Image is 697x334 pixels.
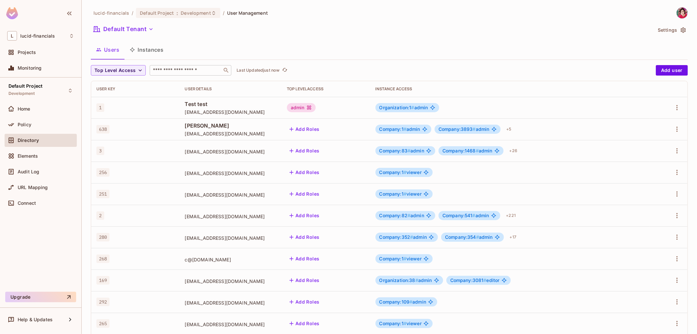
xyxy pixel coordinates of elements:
[407,148,410,153] span: #
[18,169,39,174] span: Audit Log
[404,191,407,197] span: #
[379,321,407,326] span: Company:1
[94,66,136,75] span: Top Level Access
[411,105,414,110] span: #
[18,185,48,190] span: URL Mapping
[96,211,104,220] span: 2
[442,148,492,153] span: admin
[379,234,413,240] span: Company:352
[379,169,407,175] span: Company:1
[415,277,418,283] span: #
[287,146,322,156] button: Add Roles
[176,10,178,16] span: :
[279,66,289,74] span: Click to refresh data
[404,321,407,326] span: #
[20,33,55,39] span: Workspace: lucid-financials
[18,153,38,159] span: Elements
[237,68,279,73] p: Last Updated just now
[445,235,493,240] span: admin
[5,292,76,302] button: Upgrade
[18,201,36,206] span: Connect
[379,105,414,110] span: Organization:1
[404,169,407,175] span: #
[655,25,688,35] button: Settings
[185,100,276,108] span: Test test
[18,106,30,112] span: Home
[91,42,124,58] button: Users
[287,297,322,307] button: Add Roles
[379,213,424,218] span: admin
[185,321,276,327] span: [EMAIL_ADDRESS][DOMAIN_NAME]
[124,42,169,58] button: Instances
[185,170,276,176] span: [EMAIL_ADDRESS][DOMAIN_NAME]
[287,232,322,242] button: Add Roles
[96,233,109,241] span: 280
[379,213,411,218] span: Company:82
[181,10,211,16] span: Development
[476,148,479,153] span: #
[379,278,432,283] span: admin
[507,232,519,242] div: + 17
[504,124,514,134] div: + 5
[185,278,276,284] span: [EMAIL_ADDRESS][DOMAIN_NAME]
[379,191,422,197] span: viewer
[96,255,109,263] span: 268
[96,125,109,133] span: 638
[185,300,276,306] span: [EMAIL_ADDRESS][DOMAIN_NAME]
[96,276,109,285] span: 169
[445,234,479,240] span: Company:354
[409,299,412,305] span: #
[185,86,276,92] div: User Details
[96,319,109,328] span: 265
[185,256,276,263] span: c@[DOMAIN_NAME]
[96,147,104,155] span: 3
[442,148,479,153] span: Company:1468
[287,86,365,92] div: Top Level Access
[375,86,645,92] div: Instance Access
[287,210,322,221] button: Add Roles
[507,146,520,156] div: + 26
[379,148,411,153] span: Company:83
[484,277,487,283] span: #
[185,213,276,220] span: [EMAIL_ADDRESS][DOMAIN_NAME]
[473,213,475,218] span: #
[91,24,156,34] button: Default Tenant
[18,138,39,143] span: Directory
[379,321,422,326] span: viewer
[473,126,476,132] span: #
[450,277,487,283] span: Company:3081
[18,50,36,55] span: Projects
[281,66,289,74] button: refresh
[185,109,276,115] span: [EMAIL_ADDRESS][DOMAIN_NAME]
[140,10,174,16] span: Default Project
[185,149,276,155] span: [EMAIL_ADDRESS][DOMAIN_NAME]
[287,275,322,286] button: Add Roles
[442,213,475,218] span: Company:541
[96,86,174,92] div: User Key
[442,213,489,218] span: admin
[8,91,35,96] span: Development
[91,65,146,76] button: Top Level Access
[93,10,129,16] span: the active workspace
[96,190,109,198] span: 251
[18,122,31,127] span: Policy
[287,254,322,264] button: Add Roles
[287,189,322,199] button: Add Roles
[96,298,109,306] span: 292
[96,103,104,112] span: 1
[132,10,133,16] li: /
[185,192,276,198] span: [EMAIL_ADDRESS][DOMAIN_NAME]
[18,317,53,322] span: Help & Updates
[287,167,322,178] button: Add Roles
[450,278,500,283] span: editor
[282,67,288,74] span: refresh
[287,124,322,134] button: Add Roles
[504,210,519,221] div: + 221
[439,127,490,132] span: admin
[18,65,42,71] span: Monitoring
[6,7,18,19] img: SReyMgAAAABJRU5ErkJggg==
[379,277,418,283] span: Organization:38
[185,122,276,129] span: [PERSON_NAME]
[379,148,424,153] span: admin
[656,65,688,76] button: Add user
